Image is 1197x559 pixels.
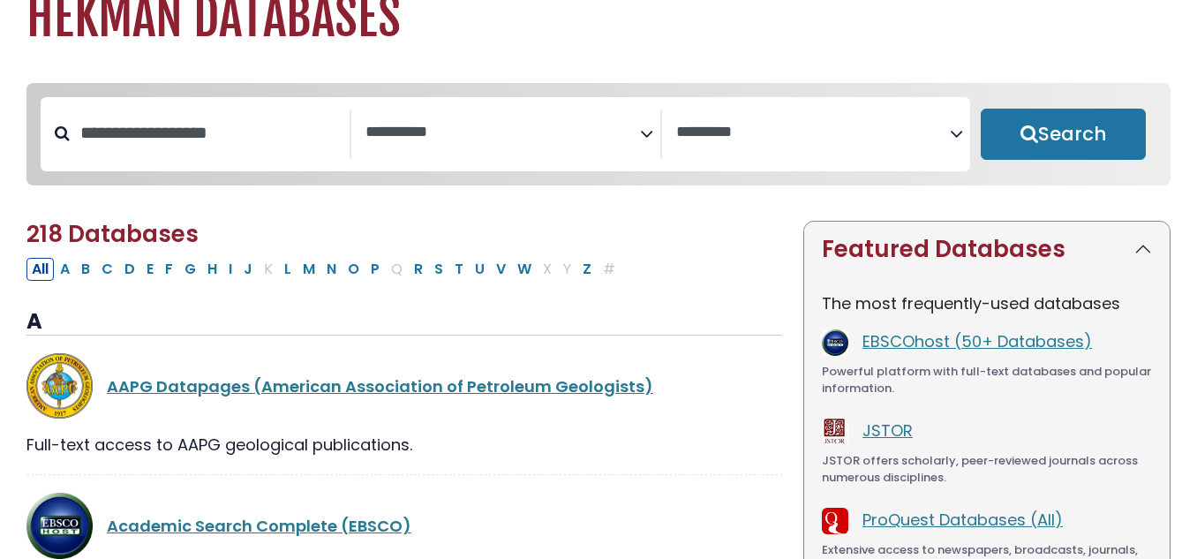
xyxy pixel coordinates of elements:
button: Filter Results W [512,258,537,281]
button: Filter Results A [55,258,75,281]
button: Filter Results L [279,258,297,281]
a: AAPG Datapages (American Association of Petroleum Geologists) [107,375,653,397]
input: Search database by title or keyword [70,118,350,147]
button: Filter Results P [365,258,385,281]
span: 218 Databases [26,218,199,250]
button: Filter Results G [179,258,201,281]
button: Filter Results B [76,258,95,281]
button: Featured Databases [804,222,1170,277]
div: Full-text access to AAPG geological publications. [26,433,782,457]
button: Filter Results H [202,258,222,281]
button: Filter Results T [449,258,469,281]
div: Alpha-list to filter by first letter of database name [26,257,622,279]
button: Filter Results V [491,258,511,281]
button: Filter Results Z [577,258,597,281]
button: Filter Results J [238,258,258,281]
button: Filter Results I [223,258,237,281]
button: Filter Results U [470,258,490,281]
button: Filter Results E [141,258,159,281]
button: Filter Results S [429,258,448,281]
button: Filter Results R [409,258,428,281]
h3: A [26,309,782,336]
button: All [26,258,54,281]
textarea: Search [676,124,951,142]
textarea: Search [365,124,640,142]
button: Submit for Search Results [981,109,1146,160]
a: JSTOR [862,419,913,442]
button: Filter Results D [119,258,140,281]
button: Filter Results C [96,258,118,281]
a: EBSCOhost (50+ Databases) [862,330,1092,352]
div: JSTOR offers scholarly, peer-reviewed journals across numerous disciplines. [822,452,1152,487]
button: Filter Results N [321,258,342,281]
p: The most frequently-used databases [822,291,1152,315]
a: Academic Search Complete (EBSCO) [107,515,411,537]
nav: Search filters [26,83,1171,185]
a: ProQuest Databases (All) [862,509,1063,531]
div: Powerful platform with full-text databases and popular information. [822,363,1152,397]
button: Filter Results O [343,258,365,281]
button: Filter Results F [160,258,178,281]
button: Filter Results M [297,258,320,281]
